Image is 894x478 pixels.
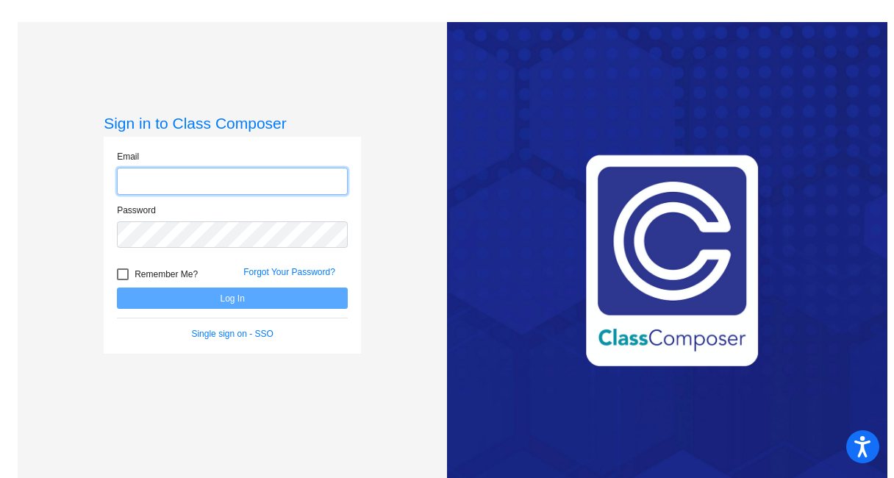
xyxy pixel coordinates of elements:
label: Email [117,150,139,163]
a: Single sign on - SSO [191,329,273,339]
span: Remember Me? [135,265,198,283]
a: Forgot Your Password? [243,267,335,277]
button: Log In [117,288,348,309]
label: Password [117,204,156,217]
h3: Sign in to Class Composer [104,114,361,132]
